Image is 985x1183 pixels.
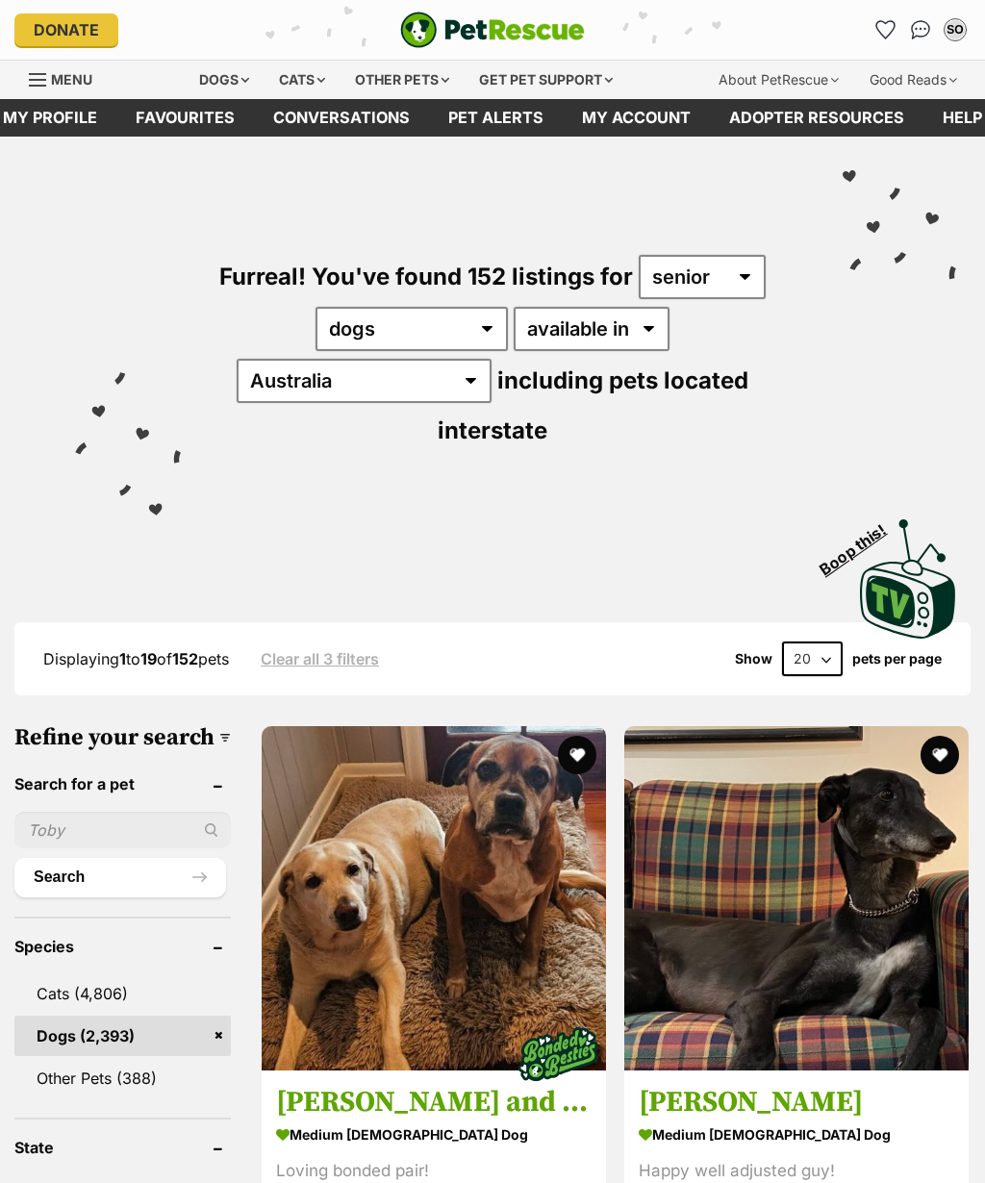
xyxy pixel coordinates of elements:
[624,726,969,1070] img: Samson - Greyhound Dog
[14,1058,231,1098] a: Other Pets (388)
[940,14,971,45] button: My account
[911,20,931,39] img: chat-41dd97257d64d25036548639549fe6c8038ab92f7586957e7f3b1b290dea8141.svg
[14,1139,231,1156] header: State
[429,99,563,137] a: Pet alerts
[116,99,254,137] a: Favourites
[871,14,901,45] a: Favourites
[29,61,106,95] a: Menu
[710,99,923,137] a: Adopter resources
[119,649,126,668] strong: 1
[254,99,429,137] a: conversations
[276,1085,592,1121] h3: [PERSON_NAME] and [PERSON_NAME]
[14,973,231,1014] a: Cats (4,806)
[466,61,626,99] div: Get pet support
[400,12,585,48] a: PetRescue
[510,1007,606,1103] img: bonded besties
[705,61,852,99] div: About PetRescue
[14,858,226,896] button: Search
[261,650,379,667] a: Clear all 3 filters
[262,726,606,1070] img: Riley and Lola - Boxer Dog
[14,812,231,848] input: Toby
[563,99,710,137] a: My account
[400,12,585,48] img: logo-e224e6f780fb5917bec1dbf3a21bbac754714ae5b6737aabdf751b685950b380.svg
[856,61,971,99] div: Good Reads
[341,61,463,99] div: Other pets
[735,651,772,667] span: Show
[946,20,965,39] div: SO
[276,1121,592,1149] strong: medium [DEMOGRAPHIC_DATA] Dog
[14,1016,231,1056] a: Dogs (2,393)
[14,775,231,793] header: Search for a pet
[817,509,905,578] span: Boop this!
[51,71,92,88] span: Menu
[871,14,971,45] ul: Account quick links
[860,502,956,642] a: Boop this!
[639,1121,954,1149] strong: medium [DEMOGRAPHIC_DATA] Dog
[905,14,936,45] a: Conversations
[852,651,942,667] label: pets per page
[186,61,263,99] div: Dogs
[438,366,748,444] span: including pets located interstate
[219,263,633,290] span: Furreal! You've found 152 listings for
[860,519,956,639] img: PetRescue TV logo
[43,649,229,668] span: Displaying to of pets
[140,649,157,668] strong: 19
[639,1085,954,1121] h3: [PERSON_NAME]
[558,736,596,774] button: favourite
[172,649,198,668] strong: 152
[921,736,959,774] button: favourite
[14,938,231,955] header: Species
[265,61,339,99] div: Cats
[14,13,118,46] a: Donate
[14,724,231,751] h3: Refine your search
